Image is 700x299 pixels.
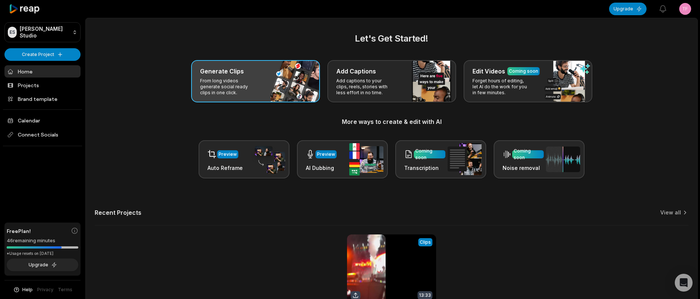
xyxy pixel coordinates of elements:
span: Help [22,286,33,293]
span: Connect Socials [4,128,81,141]
div: *Usage resets on [DATE] [7,251,78,256]
img: transcription.png [448,143,482,175]
img: ai_dubbing.png [349,143,383,175]
h3: AI Dubbing [306,164,337,172]
p: Add captions to your clips, reels, stories with less effort in no time. [336,78,394,96]
a: View all [660,209,681,216]
h2: Recent Projects [95,209,141,216]
h3: More ways to create & edit with AI [95,117,688,126]
div: Preview [219,151,237,158]
a: Projects [4,79,81,91]
a: Privacy [37,286,53,293]
h3: Add Captions [336,67,376,76]
button: Upgrade [7,259,78,271]
h3: Edit Videos [472,67,505,76]
img: noise_removal.png [546,147,580,172]
p: Forget hours of editing, let AI do the work for you in few minutes. [472,78,530,96]
a: Terms [58,286,72,293]
h3: Generate Clips [200,67,244,76]
h2: Let's Get Started! [95,32,688,45]
button: Create Project [4,48,81,61]
p: From long videos generate social ready clips in one click. [200,78,258,96]
p: [PERSON_NAME] Studio [20,26,69,39]
div: ES [8,27,17,38]
a: Home [4,65,81,78]
a: Brand template [4,93,81,105]
a: Calendar [4,114,81,126]
div: 46 remaining minutes [7,237,78,244]
button: Upgrade [609,3,647,15]
div: Coming soon [514,148,542,161]
span: Free Plan! [7,227,31,235]
h3: Auto Reframe [207,164,243,172]
div: Preview [317,151,335,158]
div: Coming soon [415,148,444,161]
button: Help [13,286,33,293]
div: Coming soon [509,68,538,75]
img: auto_reframe.png [251,145,285,174]
div: Open Intercom Messenger [675,274,693,292]
h3: Transcription [404,164,445,172]
h3: Noise removal [503,164,544,172]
